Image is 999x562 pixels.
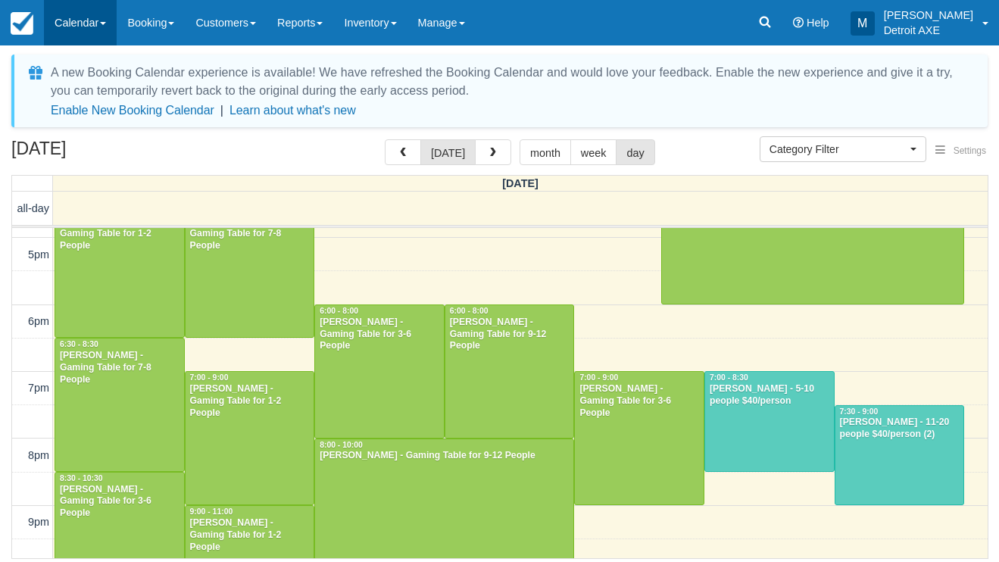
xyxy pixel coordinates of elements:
[220,104,223,117] span: |
[11,12,33,35] img: checkfront-main-nav-mini-logo.png
[314,304,445,439] a: 6:00 - 8:00[PERSON_NAME] - Gaming Table for 3-6 People
[445,304,575,439] a: 6:00 - 8:00[PERSON_NAME] - Gaming Table for 9-12 People
[189,216,311,252] div: [PERSON_NAME] - Gaming Table for 7-8 People
[28,449,49,461] span: 8pm
[839,417,960,441] div: [PERSON_NAME] - 11-20 people $40/person (2)
[319,317,440,353] div: [PERSON_NAME] - Gaming Table for 3-6 People
[502,177,539,189] span: [DATE]
[59,350,180,386] div: [PERSON_NAME] - Gaming Table for 7-8 People
[51,103,214,118] button: Enable New Booking Calendar
[851,11,875,36] div: M
[190,373,229,382] span: 7:00 - 9:00
[616,139,654,165] button: day
[709,383,830,407] div: [PERSON_NAME] - 5-10 people $40/person
[926,140,995,162] button: Settings
[835,405,965,506] a: 7:30 - 9:00[PERSON_NAME] - 11-20 people $40/person (2)
[770,142,907,157] span: Category Filter
[28,315,49,327] span: 6pm
[190,507,233,516] span: 9:00 - 11:00
[185,371,315,505] a: 7:00 - 9:00[PERSON_NAME] - Gaming Table for 1-2 People
[570,139,617,165] button: week
[55,338,185,472] a: 6:30 - 8:30[PERSON_NAME] - Gaming Table for 7-8 People
[229,104,356,117] a: Learn about what's new
[17,202,49,214] span: all-day
[884,8,973,23] p: [PERSON_NAME]
[185,205,315,339] a: [PERSON_NAME] - Gaming Table for 7-8 People
[28,248,49,261] span: 5pm
[28,382,49,394] span: 7pm
[760,136,926,162] button: Category Filter
[60,340,98,348] span: 6:30 - 8:30
[11,139,203,167] h2: [DATE]
[710,373,748,382] span: 7:00 - 8:30
[954,145,986,156] span: Settings
[320,307,358,315] span: 6:00 - 8:00
[579,373,618,382] span: 7:00 - 9:00
[420,139,476,165] button: [DATE]
[55,205,185,339] a: [PERSON_NAME] - Gaming Table for 1-2 People
[28,516,49,528] span: 9pm
[59,216,180,252] div: [PERSON_NAME] - Gaming Table for 1-2 People
[320,441,363,449] span: 8:00 - 10:00
[59,484,180,520] div: [PERSON_NAME] - Gaming Table for 3-6 People
[449,317,570,353] div: [PERSON_NAME] - Gaming Table for 9-12 People
[520,139,571,165] button: month
[319,450,570,462] div: [PERSON_NAME] - Gaming Table for 9-12 People
[807,17,829,29] span: Help
[793,17,804,28] i: Help
[840,407,879,416] span: 7:30 - 9:00
[51,64,969,100] div: A new Booking Calendar experience is available! We have refreshed the Booking Calendar and would ...
[189,517,311,554] div: [PERSON_NAME] - Gaming Table for 1-2 People
[704,371,835,472] a: 7:00 - 8:30[PERSON_NAME] - 5-10 people $40/person
[579,383,700,420] div: [PERSON_NAME] - Gaming Table for 3-6 People
[884,23,973,38] p: Detroit AXE
[574,371,704,505] a: 7:00 - 9:00[PERSON_NAME] - Gaming Table for 3-6 People
[450,307,489,315] span: 6:00 - 8:00
[189,383,311,420] div: [PERSON_NAME] - Gaming Table for 1-2 People
[60,474,103,482] span: 8:30 - 10:30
